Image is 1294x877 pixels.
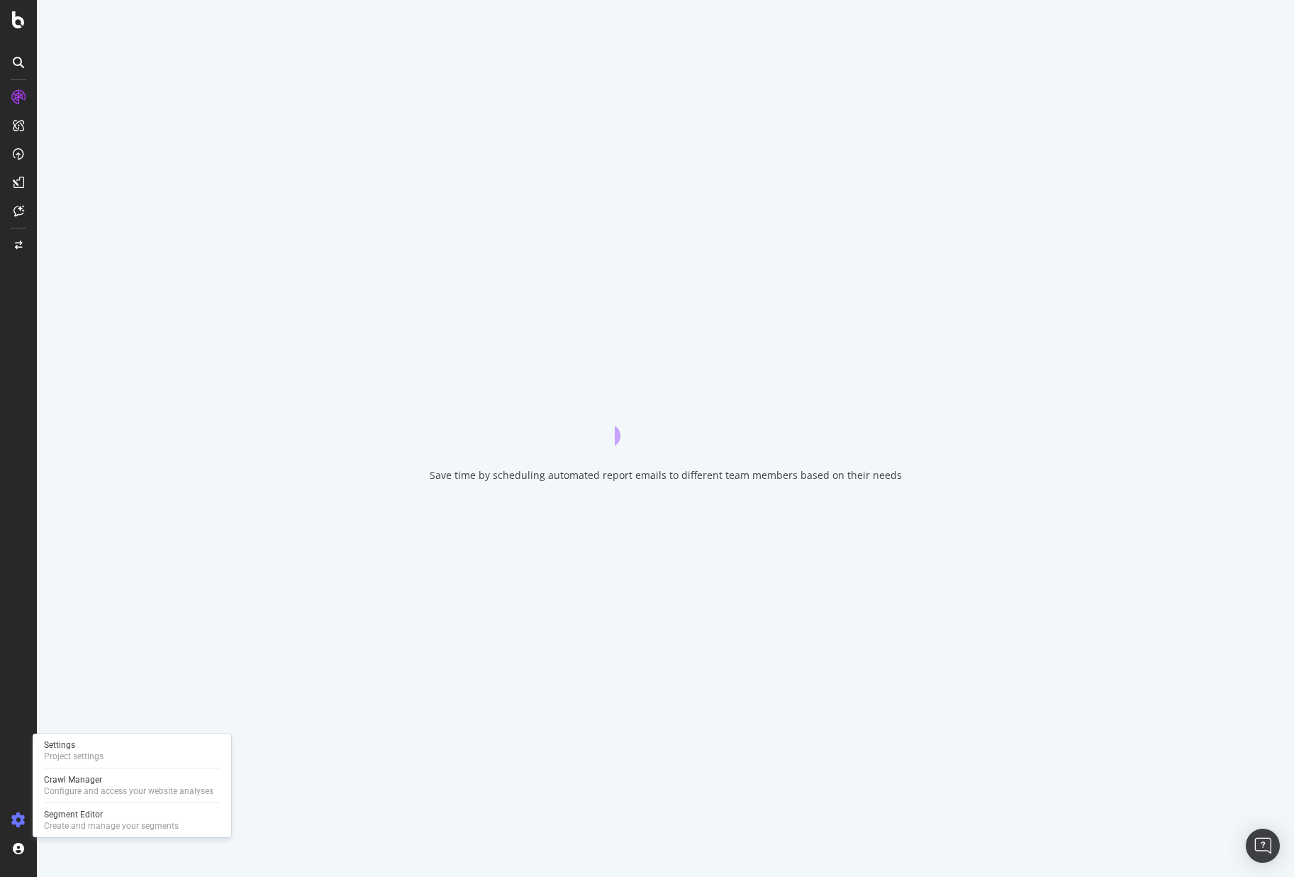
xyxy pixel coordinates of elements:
a: Segment EditorCreate and manage your segments [38,807,225,833]
div: Crawl Manager [44,774,213,785]
a: SettingsProject settings [38,738,225,763]
div: Save time by scheduling automated report emails to different team members based on their needs [430,468,902,482]
div: Open Intercom Messenger [1246,829,1280,863]
div: Project settings [44,751,104,762]
div: Settings [44,739,104,751]
div: Create and manage your segments [44,820,179,832]
a: Crawl ManagerConfigure and access your website analyses [38,773,225,798]
div: Configure and access your website analyses [44,785,213,797]
div: Segment Editor [44,809,179,820]
div: animation [615,395,717,446]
